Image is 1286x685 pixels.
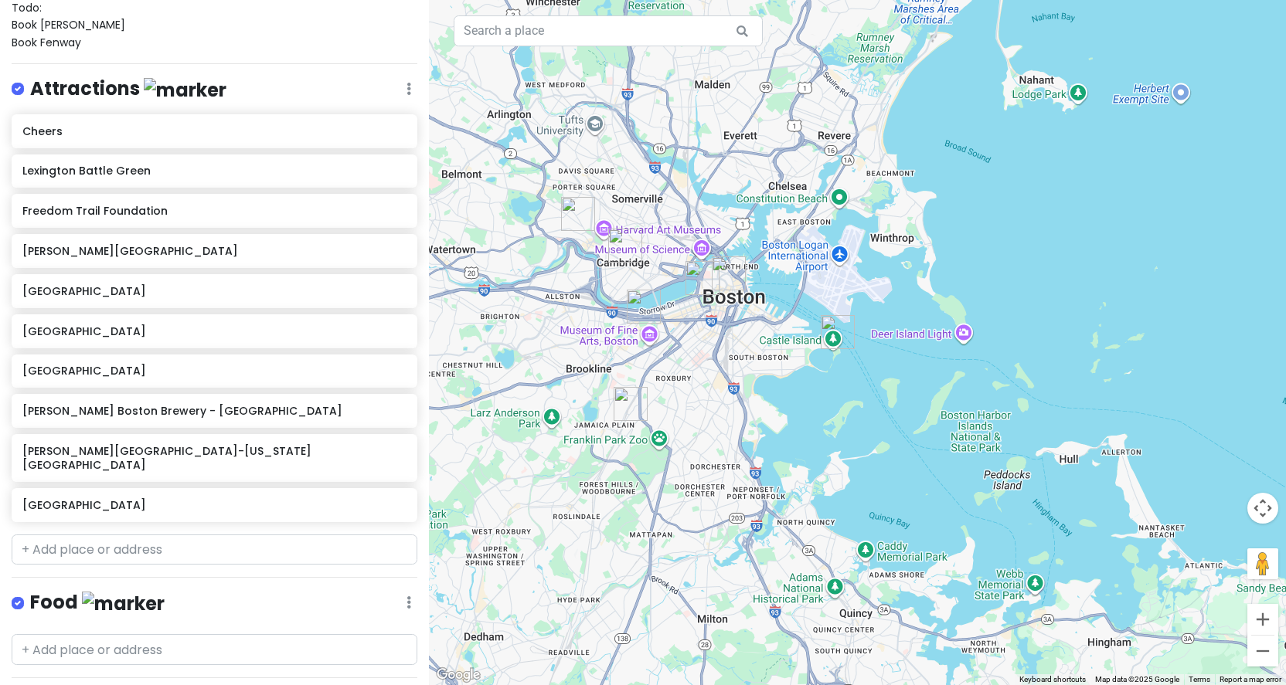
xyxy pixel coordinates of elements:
div: Longfellow House-Washington's Headquarters National Historic Site [561,197,595,231]
button: Map camera controls [1247,493,1278,524]
div: Freedom Trail Foundation [712,256,746,290]
a: Terms (opens in new tab) [1189,675,1210,683]
div: Cambridge [608,229,642,263]
h6: Lexington Battle Green [22,164,406,178]
h6: Freedom Trail Foundation [22,204,406,218]
div: Samuel Adams Boston Brewery - Jamaica Plain [614,387,648,421]
input: Search a place [454,15,763,46]
img: Google [433,665,484,685]
a: Open this area in Google Maps (opens a new window) [433,665,484,685]
input: + Add place or address [12,634,417,665]
button: Zoom out [1247,636,1278,666]
span: Map data ©2025 Google [1095,675,1179,683]
div: Fenway Park [627,290,661,324]
h6: [PERSON_NAME][GEOGRAPHIC_DATA]-[US_STATE][GEOGRAPHIC_DATA] [22,444,406,472]
h6: [PERSON_NAME][GEOGRAPHIC_DATA] [22,244,406,258]
button: Drag Pegman onto the map to open Street View [1247,548,1278,579]
h6: [GEOGRAPHIC_DATA] [22,284,406,298]
h6: [GEOGRAPHIC_DATA] [22,498,406,512]
button: Zoom in [1247,604,1278,635]
h6: [GEOGRAPHIC_DATA] [22,364,406,378]
div: Fort Independence [821,315,855,349]
h6: Cheers [22,124,406,138]
h4: Attractions [30,76,226,102]
input: + Add place or address [12,534,417,565]
button: Keyboard shortcuts [1019,674,1086,685]
img: marker [82,592,165,615]
div: Cheers [686,261,720,295]
a: Report a map error [1220,675,1281,683]
h4: Food [30,590,165,615]
h6: [PERSON_NAME] Boston Brewery - [GEOGRAPHIC_DATA] [22,404,406,418]
img: marker [144,78,226,102]
h6: [GEOGRAPHIC_DATA] [22,324,406,338]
